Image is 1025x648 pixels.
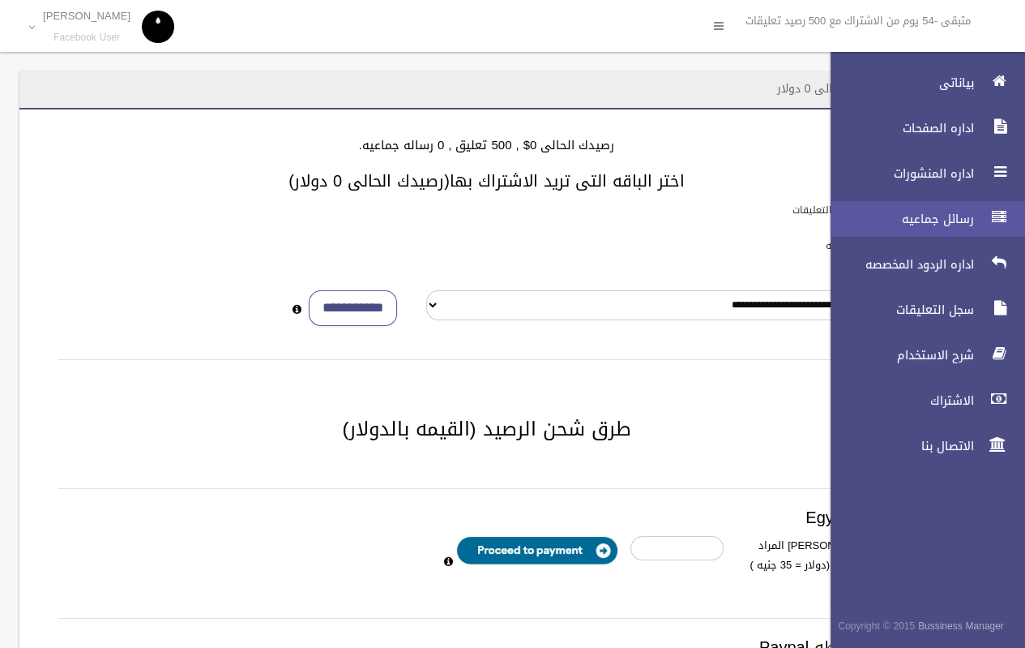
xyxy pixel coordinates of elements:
[43,32,130,44] small: Facebook User
[39,139,934,152] h4: رصيدك الحالى 0$ , 500 تعليق , 0 رساله جماعيه.
[817,201,1025,237] a: رسائل جماعيه
[817,428,1025,464] a: الاتصال بنا
[817,120,979,136] span: اداره الصفحات
[817,211,979,227] span: رسائل جماعيه
[792,201,920,219] label: باقات الرد الالى على التعليقات
[758,73,954,105] header: الاشتراك - رصيدك الحالى 0 دولار
[39,418,934,440] h2: طرق شحن الرصيد (القيمه بالدولار)
[817,65,1025,101] a: بياناتى
[817,438,979,454] span: الاتصال بنا
[817,383,1025,418] a: الاشتراك
[817,256,979,273] span: اداره الردود المخصصه
[817,156,1025,191] a: اداره المنشورات
[58,509,915,526] h3: Egypt payment
[817,302,979,318] span: سجل التعليقات
[817,292,1025,328] a: سجل التعليقات
[817,347,979,363] span: شرح الاستخدام
[817,393,979,409] span: الاشتراك
[817,337,1025,373] a: شرح الاستخدام
[817,110,1025,146] a: اداره الصفحات
[826,237,920,255] label: باقات الرسائل الجماعيه
[817,247,1025,282] a: اداره الردود المخصصه
[39,172,934,190] h3: اختر الباقه التى تريد الاشتراك بها(رصيدك الحالى 0 دولار)
[43,10,130,22] p: [PERSON_NAME]
[838,617,915,635] span: Copyright © 2015
[736,536,912,594] label: ادخل [PERSON_NAME] المراد شحن رصيدك به (دولار = 35 جنيه )
[918,617,1004,635] strong: Bussiness Manager
[817,165,979,182] span: اداره المنشورات
[817,75,979,91] span: بياناتى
